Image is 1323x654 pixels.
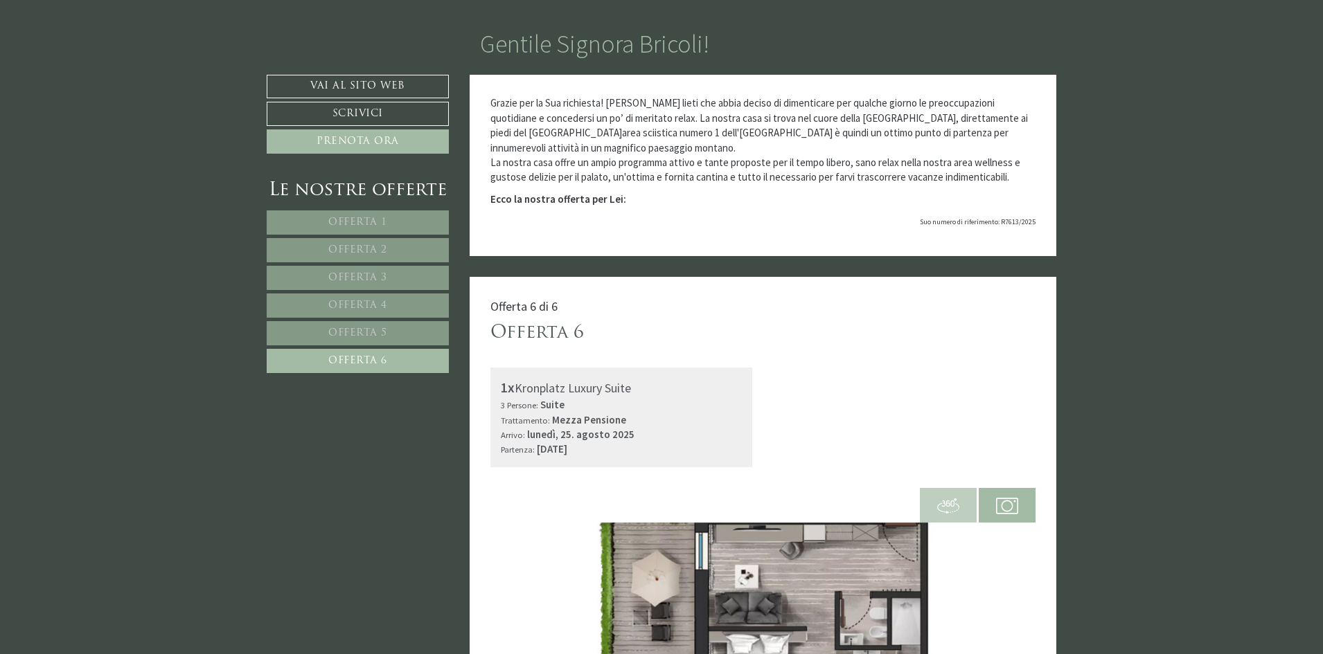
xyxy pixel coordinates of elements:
div: Le nostre offerte [267,178,449,203]
b: Suite [540,398,565,411]
b: Mezza Pensione [552,413,626,426]
small: Partenza: [501,444,535,455]
span: Offerta 1 [328,217,387,228]
a: Scrivici [267,102,449,126]
span: Offerta 6 [328,356,387,366]
div: Kronplatz Luxury Suite [501,378,743,398]
a: Vai al sito web [267,75,449,98]
h1: Gentile Signora Bricoli! [480,30,709,58]
span: Offerta 3 [328,273,387,283]
div: Offerta 6 [490,320,584,346]
p: Grazie per la Sua richiesta! [PERSON_NAME] lieti che abbia deciso di dimenticare per qualche gior... [490,96,1036,185]
div: mercoledì [238,10,308,33]
small: Arrivo: [501,429,525,440]
span: Offerta 4 [328,300,387,311]
img: 360-grad.svg [937,495,959,517]
b: lunedì, 25. agosto 2025 [527,428,634,441]
b: 1x [501,379,515,396]
span: Suo numero di riferimento: R7613/2025 [920,217,1036,226]
div: Montis – Active Nature Spa [21,39,184,50]
span: Offerta 2 [328,245,387,255]
small: 13:00 [21,64,184,73]
img: camera.svg [996,495,1018,517]
b: [DATE] [537,442,567,455]
span: Offerta 5 [328,328,387,338]
span: Offerta 6 di 6 [490,298,558,314]
small: 3 Persone: [501,399,538,410]
strong: Ecco la nostra offerta per Lei: [490,192,626,206]
a: Prenota ora [267,129,449,154]
small: Trattamento: [501,415,550,426]
div: Buon giorno, come possiamo aiutarla? [10,37,190,76]
button: Invia [470,365,547,389]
